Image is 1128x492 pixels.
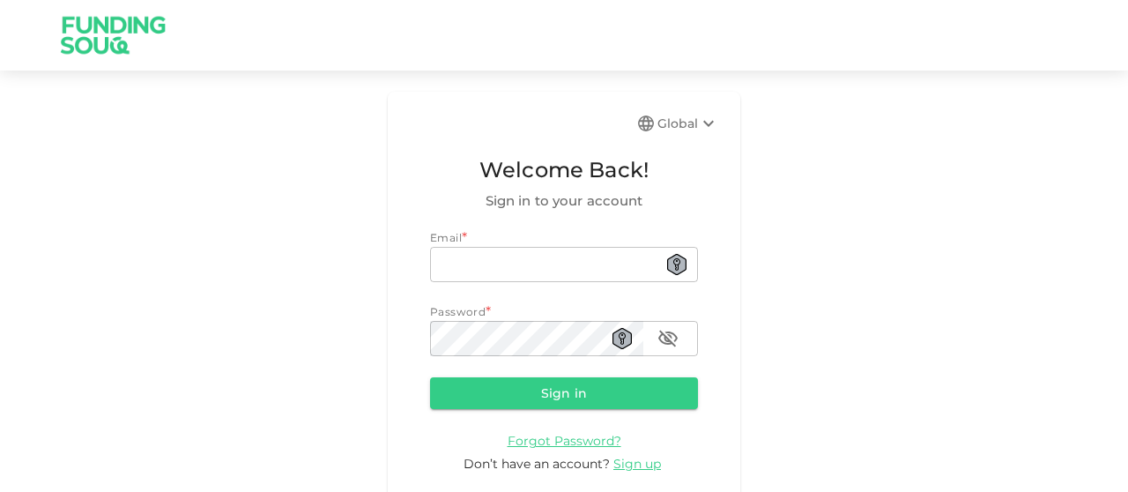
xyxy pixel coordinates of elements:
[613,456,661,472] span: Sign up
[430,231,462,244] span: Email
[464,456,610,472] span: Don’t have an account?
[430,321,643,356] input: password
[430,305,486,318] span: Password
[430,377,698,409] button: Sign in
[657,113,719,134] div: Global
[508,432,621,449] a: Forgot Password?
[508,433,621,449] span: Forgot Password?
[430,247,698,282] input: email
[430,190,698,212] span: Sign in to your account
[430,153,698,187] span: Welcome Back!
